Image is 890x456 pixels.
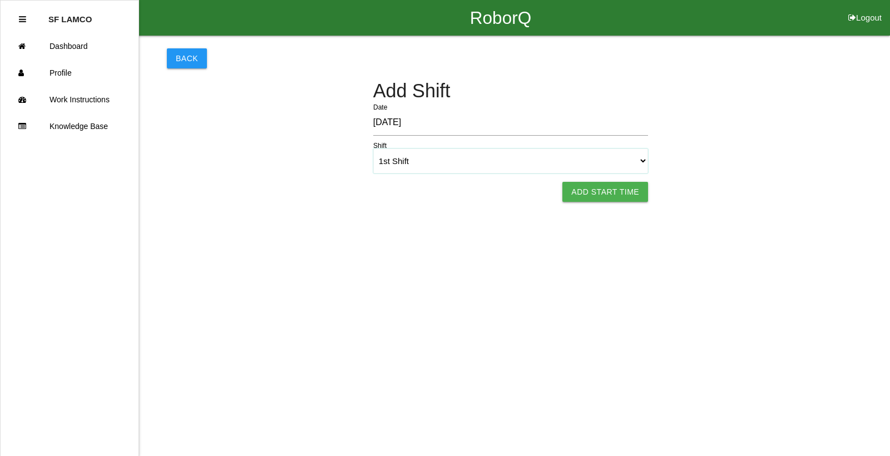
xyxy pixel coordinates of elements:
div: Close [19,6,26,33]
h4: Add Shift [373,81,648,102]
a: Profile [1,60,139,86]
button: Add Start Time [562,182,648,202]
label: Date [373,102,387,112]
a: Dashboard [1,33,139,60]
button: Back [167,48,207,68]
a: Work Instructions [1,86,139,113]
a: Knowledge Base [1,113,139,140]
label: Shift [373,141,387,151]
p: SF LAMCO [48,6,92,24]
